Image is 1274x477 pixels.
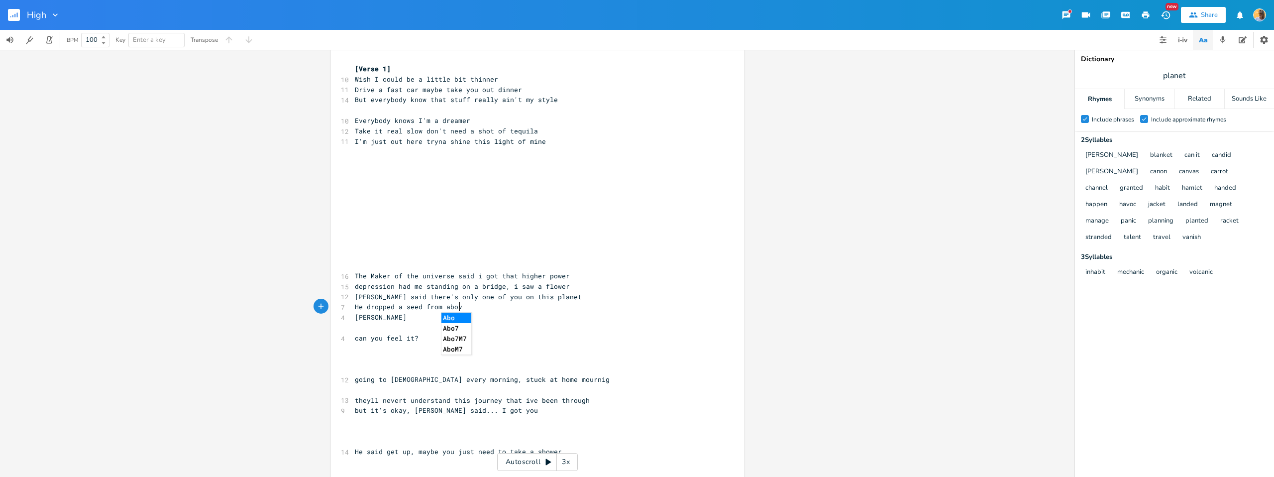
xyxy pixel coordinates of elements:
[1085,201,1107,209] button: happen
[355,313,407,322] span: [PERSON_NAME]
[115,37,125,43] div: Key
[1119,201,1136,209] button: havoc
[1075,89,1124,109] div: Rhymes
[1148,217,1173,226] button: planning
[1081,137,1268,143] div: 2 Syllable s
[67,37,78,43] div: BPM
[1156,268,1177,277] button: organic
[355,271,570,280] span: The Maker of the universe said i got that higher power
[441,323,471,334] li: Abo7
[1220,217,1239,226] button: racket
[1150,151,1172,160] button: blanket
[355,292,582,301] span: [PERSON_NAME] said there's only one of you on this planet
[1211,168,1228,176] button: carrot
[1156,6,1175,24] button: New
[355,334,419,343] span: can you feel it?
[557,453,575,471] div: 3x
[133,35,166,44] span: Enter a key
[1085,184,1108,193] button: channel
[355,64,391,73] span: [Verse 1]
[355,137,546,146] span: I'm just out here tryna shine this light of mine
[1092,117,1134,122] div: Include phrases
[1120,184,1143,193] button: granted
[1212,151,1231,160] button: candid
[1155,184,1170,193] button: habit
[1210,201,1232,209] button: magnet
[355,126,538,135] span: Take it real slow don't need a shot of tequila
[1201,10,1218,19] div: Share
[1117,268,1144,277] button: mechanic
[441,313,471,323] li: Abo
[355,116,470,125] span: Everybody knows I'm a dreamer
[1253,8,1266,21] img: Shaza Musician
[1214,184,1236,193] button: handed
[355,95,558,104] span: But everybody know that stuff really ain't my style
[355,447,562,456] span: He said get up, maybe you just need to take a shower
[1185,217,1208,226] button: planted
[1153,234,1170,242] button: travel
[1085,234,1112,242] button: stranded
[355,302,462,311] span: He dropped a seed from abov
[1085,168,1138,176] button: [PERSON_NAME]
[1177,201,1198,209] button: landed
[441,334,471,344] li: Abo7M7
[355,396,590,405] span: theyll nevert understand this journey that ive been through
[1163,70,1186,82] span: planet
[355,282,570,291] span: depression had me standing on a bridge, i saw a flower
[1182,234,1201,242] button: vanish
[1151,117,1226,122] div: Include approximate rhymes
[355,375,610,384] span: going to [DEMOGRAPHIC_DATA] every morning, stuck at home mournig
[355,85,522,94] span: Drive a fast car maybe take you out dinner
[1225,89,1274,109] div: Sounds Like
[1184,151,1200,160] button: can it
[1081,56,1268,63] div: Dictionary
[1125,89,1174,109] div: Synonyms
[441,344,471,355] li: AboM7
[1085,268,1105,277] button: inhabit
[1085,217,1109,226] button: manage
[1124,234,1141,242] button: talent
[1081,254,1268,260] div: 3 Syllable s
[191,37,218,43] div: Transpose
[1189,268,1213,277] button: volcanic
[1121,217,1136,226] button: panic
[1166,3,1178,10] div: New
[497,453,578,471] div: Autoscroll
[1175,89,1224,109] div: Related
[355,406,538,415] span: but it's okay, [PERSON_NAME] said... I got you
[1179,168,1199,176] button: canvas
[1148,201,1166,209] button: jacket
[1150,168,1167,176] button: canon
[1182,184,1202,193] button: hamlet
[355,75,498,84] span: Wish I could be a little bit thinner
[1085,151,1138,160] button: [PERSON_NAME]
[27,10,46,19] span: High
[1181,7,1226,23] button: Share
